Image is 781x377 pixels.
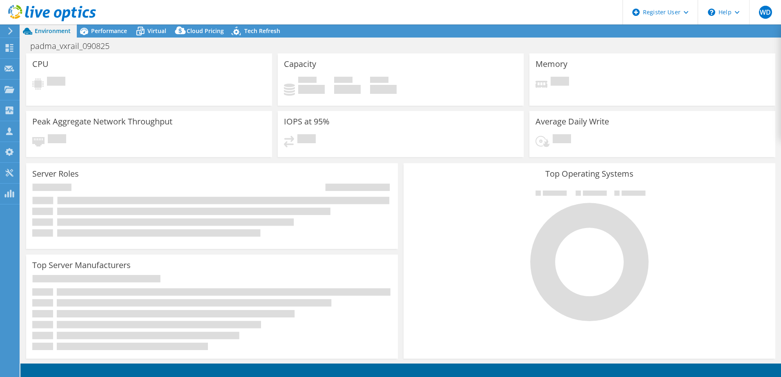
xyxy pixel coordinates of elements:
span: Cloud Pricing [187,27,224,35]
span: Pending [297,134,316,145]
span: Environment [35,27,71,35]
h4: 0 GiB [298,85,325,94]
h1: padma_vxrail_090825 [27,42,122,51]
span: WD [759,6,772,19]
span: Pending [48,134,66,145]
h3: Capacity [284,60,316,69]
span: Free [334,77,353,85]
h3: Memory [536,60,567,69]
span: Pending [553,134,571,145]
span: Performance [91,27,127,35]
span: Pending [551,77,569,88]
h3: Average Daily Write [536,117,609,126]
span: Total [370,77,388,85]
h4: 0 GiB [334,85,361,94]
svg: \n [708,9,715,16]
h3: CPU [32,60,49,69]
span: Used [298,77,317,85]
h3: Top Server Manufacturers [32,261,131,270]
span: Tech Refresh [244,27,280,35]
span: Virtual [147,27,166,35]
h3: IOPS at 95% [284,117,330,126]
h3: Server Roles [32,169,79,178]
span: Pending [47,77,65,88]
h3: Peak Aggregate Network Throughput [32,117,172,126]
h3: Top Operating Systems [410,169,769,178]
h4: 0 GiB [370,85,397,94]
